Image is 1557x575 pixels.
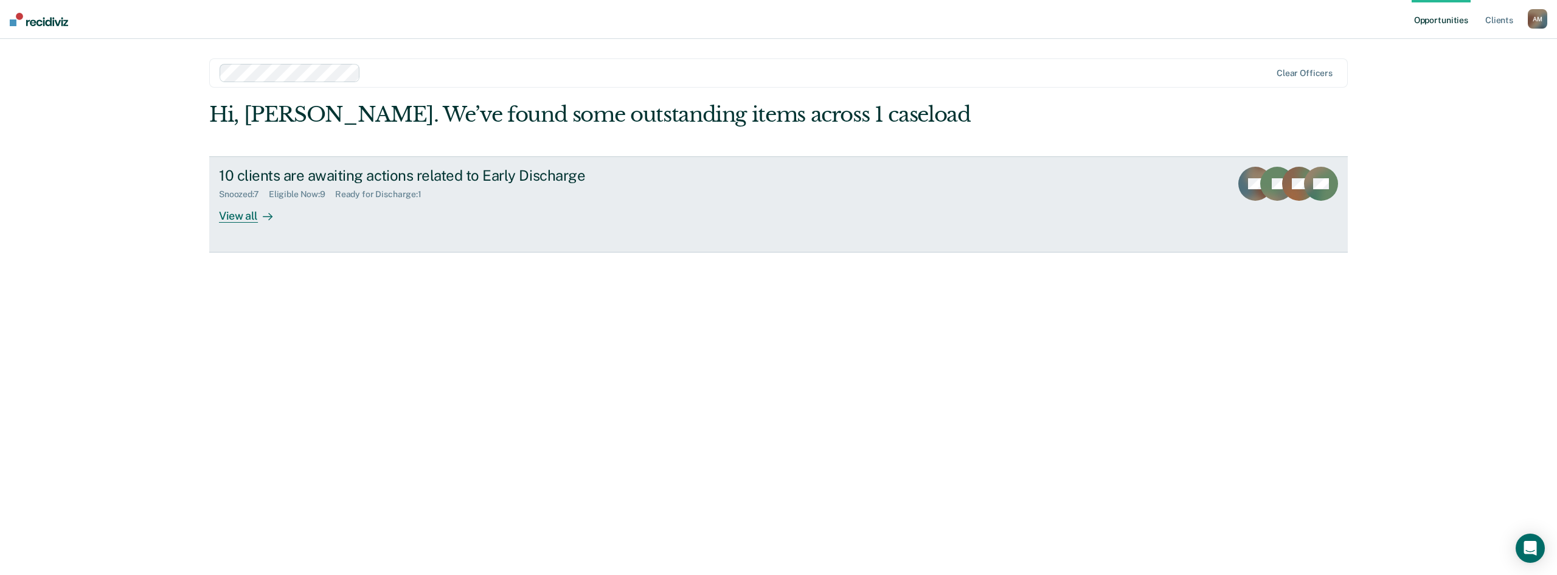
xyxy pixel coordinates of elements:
div: View all [219,199,287,223]
div: Ready for Discharge : 1 [335,189,431,200]
div: Open Intercom Messenger [1516,534,1545,563]
div: Snoozed : 7 [219,189,269,200]
div: 10 clients are awaiting actions related to Early Discharge [219,167,646,184]
div: Clear officers [1277,68,1333,78]
img: Recidiviz [10,13,68,26]
a: 10 clients are awaiting actions related to Early DischargeSnoozed:7Eligible Now:9Ready for Discha... [209,156,1348,253]
div: A M [1528,9,1547,29]
div: Eligible Now : 9 [269,189,335,200]
button: AM [1528,9,1547,29]
div: Hi, [PERSON_NAME]. We’ve found some outstanding items across 1 caseload [209,102,1120,127]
